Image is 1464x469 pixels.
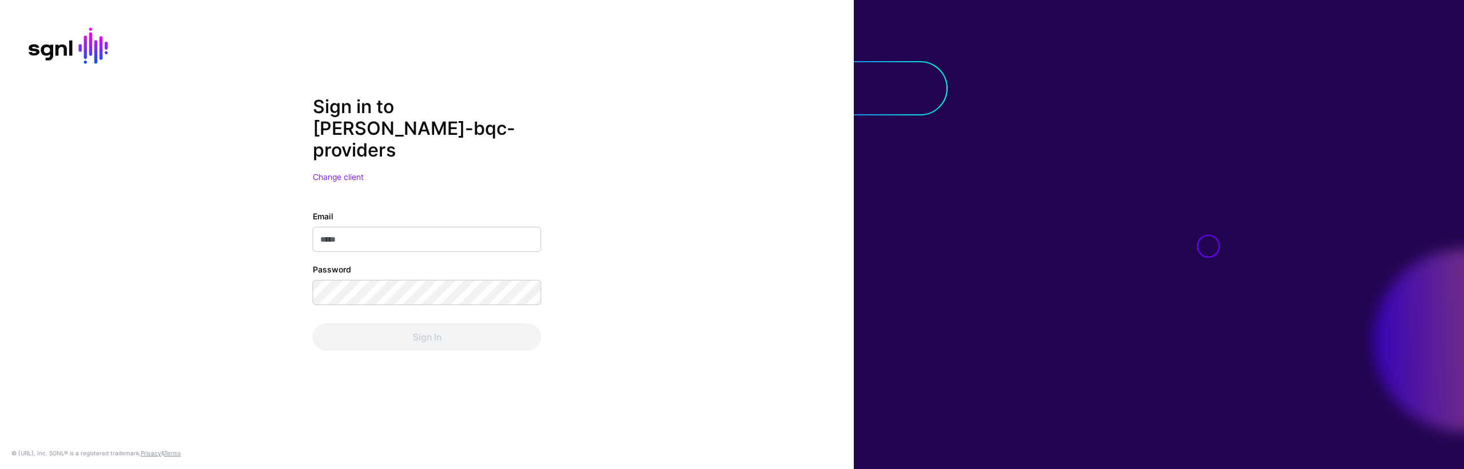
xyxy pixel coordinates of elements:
a: Change client [313,172,364,182]
div: © [URL], Inc. SGNL® is a registered trademark. & [11,448,181,458]
h2: Sign in to [PERSON_NAME]-bqc-providers [313,95,542,161]
label: Email [313,210,333,222]
a: Terms [164,450,181,456]
label: Password [313,263,351,275]
a: Privacy [141,450,161,456]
